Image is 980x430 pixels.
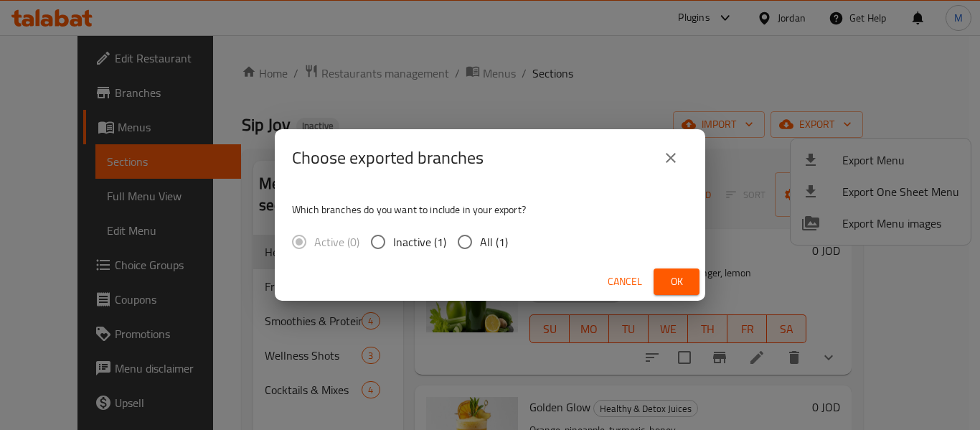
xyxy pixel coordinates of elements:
button: Cancel [602,268,648,295]
span: Cancel [608,273,642,291]
button: Ok [654,268,699,295]
span: All (1) [480,233,508,251]
h2: Choose exported branches [292,146,484,169]
span: Inactive (1) [393,233,446,251]
p: Which branches do you want to include in your export? [292,202,688,217]
button: close [654,141,688,175]
span: Ok [665,273,688,291]
span: Active (0) [314,233,359,251]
